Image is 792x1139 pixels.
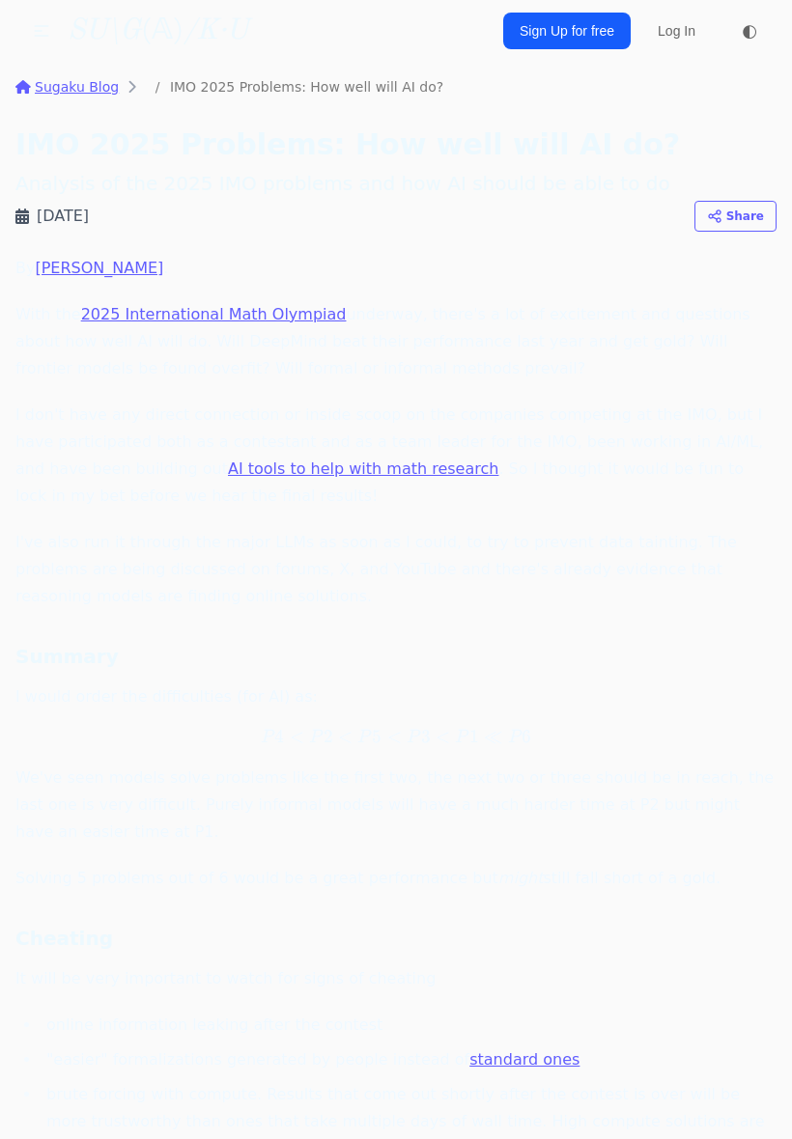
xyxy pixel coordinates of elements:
[726,208,764,225] span: Share
[324,726,333,747] span: 2
[261,729,272,746] span: P
[503,13,631,49] a: Sign Up for free
[469,726,479,747] span: 1
[15,683,777,846] p: I would order the difficulties (for AI) as: We've seen models solve problems like the first two, ...
[68,14,248,48] a: SU\G(𝔸)/K·U
[290,726,304,747] span: <
[522,726,531,747] span: 6
[35,259,163,277] a: [PERSON_NAME]
[15,127,777,162] h1: IMO 2025 Problems: How well will AI do?
[387,726,402,747] span: <
[15,529,777,610] p: I've also run it through the major LLMs as soon as I could, to try to prevent data tainting. The ...
[15,865,777,892] p: Solving 5 problems out of 6 would be a great performance but still fall short of a gold.
[15,402,777,510] p: I don't have any direct connection or inside scoop on the companies competing at the IMO, but I h...
[469,1050,580,1069] a: standard ones
[145,77,443,97] li: IMO 2025 Problems: How well will AI do?
[455,729,467,746] span: P
[436,726,450,747] span: <
[68,16,141,45] i: SU\G
[81,305,347,323] a: 2025 International Math Olympiad
[15,965,777,992] p: It will be very important to watch for signs of cheating
[338,726,353,747] span: <
[498,869,544,887] em: might
[15,923,777,954] h3: Cheating
[646,14,707,48] a: Log In
[15,170,777,197] h2: Analysis of the 2025 IMO problems and how AI should be able to do
[274,726,284,747] span: 4
[407,729,418,746] span: P
[41,1046,777,1073] li: "easier" formalizations generated by people instead of
[742,22,757,40] span: ◐
[484,726,502,747] span: ≪
[508,729,520,746] span: P
[15,77,777,97] nav: breadcrumbs
[41,1012,777,1039] li: online information leaking after the contest
[730,12,769,50] button: ◐
[184,16,248,45] i: /K·U
[421,726,431,747] span: 3
[15,255,777,282] p: By .
[37,205,89,228] time: [DATE]
[357,729,369,746] span: P
[15,301,777,382] p: With the underway, there's a lot of excitement and questions about how well AI will do. Will Deep...
[15,641,777,672] h3: Summary
[372,726,382,747] span: 5
[309,729,321,746] span: P
[228,459,498,478] a: AI tools to help with math research
[15,77,119,97] a: Sugaku Blog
